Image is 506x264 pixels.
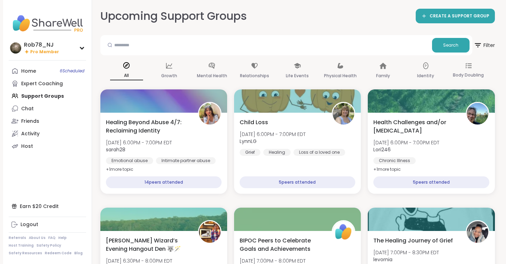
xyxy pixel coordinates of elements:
span: CREATE A SUPPORT GROUP [430,13,489,19]
div: 14 peers attended [106,176,222,188]
span: Search [443,42,458,48]
button: Search [432,38,470,53]
div: Earn $20 Credit [9,200,86,213]
span: 6 Scheduled [60,68,84,74]
div: Host [21,143,33,150]
img: LynnLG [333,103,354,125]
a: About Us [29,235,45,240]
div: 5 peers attended [373,176,489,188]
a: Referrals [9,235,26,240]
p: Relationships [240,72,269,80]
span: [PERSON_NAME] Wizard’s Evening Hangout Den 🐺🪄 [106,237,190,253]
div: Emotional abuse [106,157,153,164]
b: sarah28 [106,146,125,153]
span: Health Challenges and/or [MEDICAL_DATA] [373,118,458,135]
span: [DATE] 6:00PM - 7:00PM EDT [373,139,439,146]
span: The Healing Journey of Grief [373,237,453,245]
div: Logout [20,221,38,228]
div: 5 peers attended [240,176,355,188]
p: Life Events [286,72,309,80]
a: Safety Policy [36,243,61,248]
div: Chronic Illness [373,157,416,164]
p: Growth [161,72,177,80]
img: sarah28 [199,103,221,125]
a: Activity [9,127,86,140]
a: Safety Resources [9,251,42,256]
a: Chat [9,102,86,115]
div: Expert Coaching [21,80,63,87]
div: Friends [21,118,39,125]
div: Grief [240,149,260,156]
span: Healing Beyond Abuse 4/7: Reclaiming Identity [106,118,190,135]
a: Logout [9,218,86,231]
span: Child Loss [240,118,268,127]
span: Filter [474,37,495,54]
b: Lori246 [373,146,391,153]
img: levornia [467,221,488,243]
a: Host Training [9,243,34,248]
p: Mental Health [197,72,227,80]
button: Filter [474,35,495,55]
p: Body Doubling [453,71,484,79]
b: levornia [373,256,392,263]
span: [DATE] 7:00PM - 8:30PM EDT [373,249,439,256]
a: Home6Scheduled [9,65,86,77]
p: Identity [417,72,434,80]
a: CREATE A SUPPORT GROUP [416,9,495,23]
a: Expert Coaching [9,77,86,90]
div: Healing [263,149,291,156]
img: Rob78_NJ [10,42,21,54]
h2: Upcoming Support Groups [100,8,247,24]
span: [DATE] 6:00PM - 7:00PM EDT [240,131,306,138]
div: Home [21,68,36,75]
a: Host [9,140,86,152]
div: Rob78_NJ [24,41,59,49]
span: Pro Member [30,49,59,55]
a: Help [58,235,67,240]
img: ShareWell [333,221,354,243]
div: Loss of a loved one [293,149,345,156]
a: FAQ [48,235,56,240]
a: Blog [74,251,83,256]
div: Chat [21,105,34,112]
div: Activity [21,130,40,137]
p: Family [376,72,390,80]
div: Intimate partner abuse [156,157,216,164]
span: [DATE] 6:00PM - 7:00PM EDT [106,139,172,146]
img: ShareWell Nav Logo [9,11,86,35]
span: BIPOC Peers to Celebrate Goals and Achievements [240,237,324,253]
a: Friends [9,115,86,127]
p: All [110,71,143,80]
img: AmberWolffWizard [199,221,221,243]
b: LynnLG [240,138,257,145]
img: Lori246 [467,103,488,125]
p: Physical Health [324,72,357,80]
a: Redeem Code [45,251,72,256]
